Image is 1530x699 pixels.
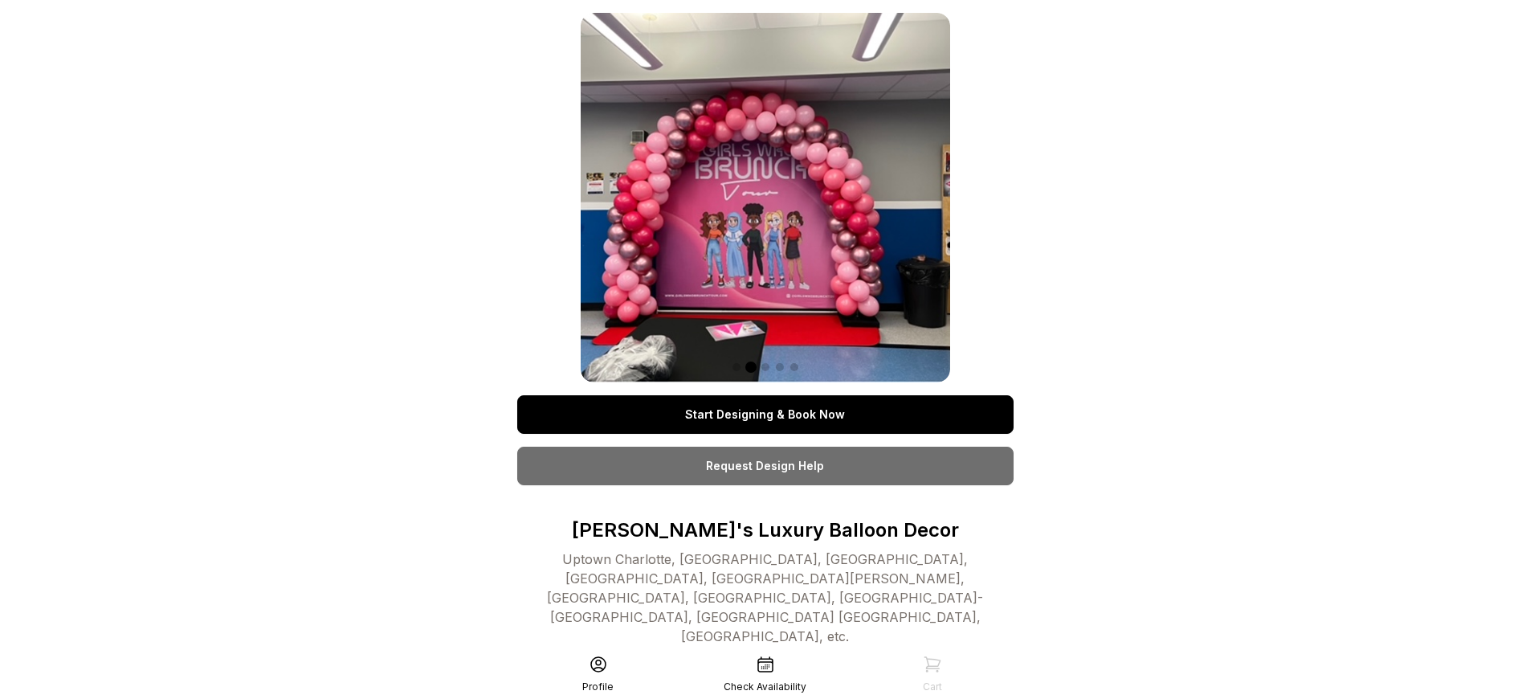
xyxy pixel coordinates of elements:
div: Profile [582,681,614,693]
a: Start Designing & Book Now [517,395,1014,434]
div: Cart [923,681,942,693]
p: [PERSON_NAME]'s Luxury Balloon Decor [517,517,1014,543]
div: Check Availability [724,681,806,693]
a: Request Design Help [517,447,1014,485]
